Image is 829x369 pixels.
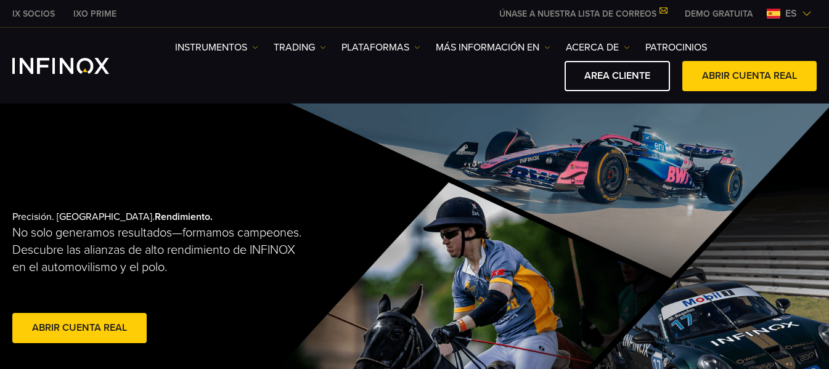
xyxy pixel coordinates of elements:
a: TRADING [274,40,326,55]
a: ACERCA DE [566,40,630,55]
a: ÚNASE A NUESTRA LISTA DE CORREOS [490,9,676,19]
p: No solo generamos resultados—formamos campeones. Descubre las alianzas de alto rendimiento de INF... [12,224,302,276]
a: Instrumentos [175,40,258,55]
a: Más información en [436,40,550,55]
a: Abrir cuenta real [12,313,147,343]
div: Precisión. [GEOGRAPHIC_DATA]. [12,191,374,366]
strong: Rendimiento. [155,211,213,223]
a: PLATAFORMAS [341,40,420,55]
a: INFINOX [3,7,64,20]
span: es [780,6,802,21]
a: AREA CLIENTE [565,61,670,91]
a: ABRIR CUENTA REAL [682,61,817,91]
a: INFINOX [64,7,126,20]
a: INFINOX MENU [676,7,762,20]
a: Patrocinios [645,40,707,55]
a: INFINOX Logo [12,58,138,74]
